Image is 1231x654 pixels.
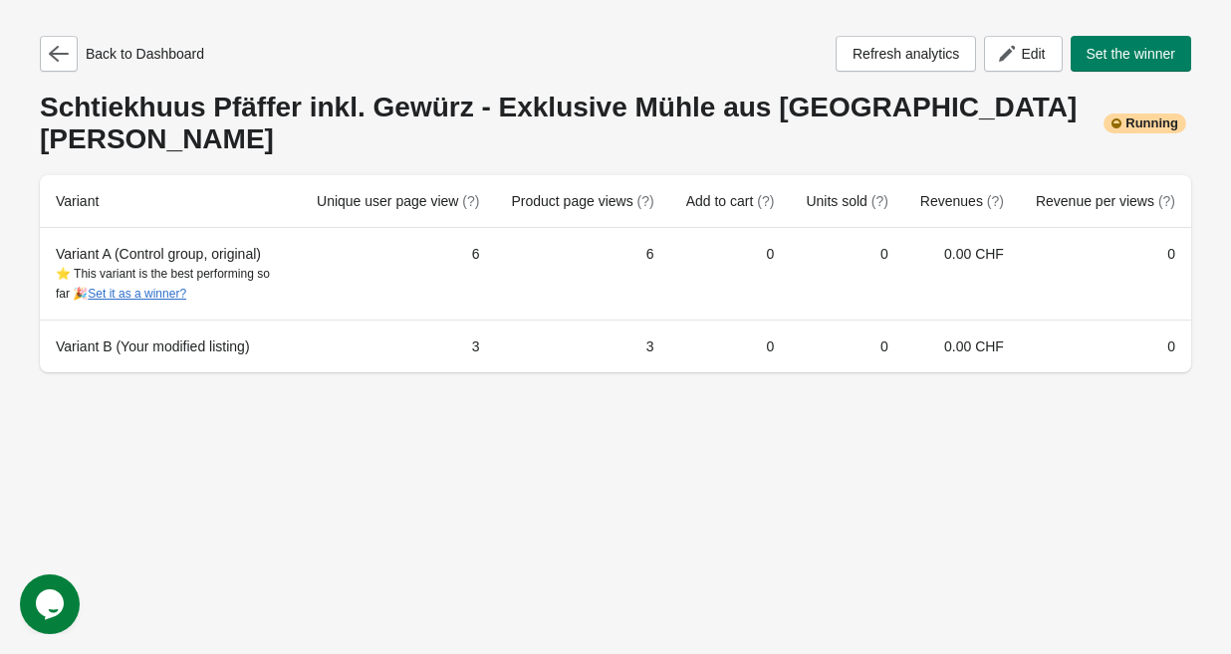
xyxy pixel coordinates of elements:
[984,36,1062,72] button: Edit
[40,92,1191,155] div: Schtiekhuus Pfäffer inkl. Gewürz - Exklusive Mühle aus [GEOGRAPHIC_DATA] [PERSON_NAME]
[670,320,791,372] td: 0
[987,193,1004,209] span: (?)
[836,36,976,72] button: Refresh analytics
[757,193,774,209] span: (?)
[495,228,669,320] td: 6
[920,193,1004,209] span: Revenues
[1087,46,1176,62] span: Set the winner
[301,228,495,320] td: 6
[853,46,959,62] span: Refresh analytics
[40,175,301,228] th: Variant
[88,287,186,301] button: Set it as a winner?
[1021,46,1045,62] span: Edit
[790,320,903,372] td: 0
[790,228,903,320] td: 0
[301,320,495,372] td: 3
[20,574,84,634] iframe: chat widget
[462,193,479,209] span: (?)
[686,193,775,209] span: Add to cart
[317,193,479,209] span: Unique user page view
[56,336,285,356] div: Variant B (Your modified listing)
[806,193,887,209] span: Units sold
[871,193,888,209] span: (?)
[511,193,653,209] span: Product page views
[904,320,1020,372] td: 0.00 CHF
[1071,36,1192,72] button: Set the winner
[1104,113,1186,133] div: Running
[637,193,654,209] span: (?)
[40,36,204,72] div: Back to Dashboard
[1020,320,1191,372] td: 0
[56,244,285,304] div: Variant A (Control group, original)
[495,320,669,372] td: 3
[56,264,285,304] div: ⭐ This variant is the best performing so far 🎉
[1158,193,1175,209] span: (?)
[670,228,791,320] td: 0
[1036,193,1175,209] span: Revenue per views
[904,228,1020,320] td: 0.00 CHF
[1020,228,1191,320] td: 0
